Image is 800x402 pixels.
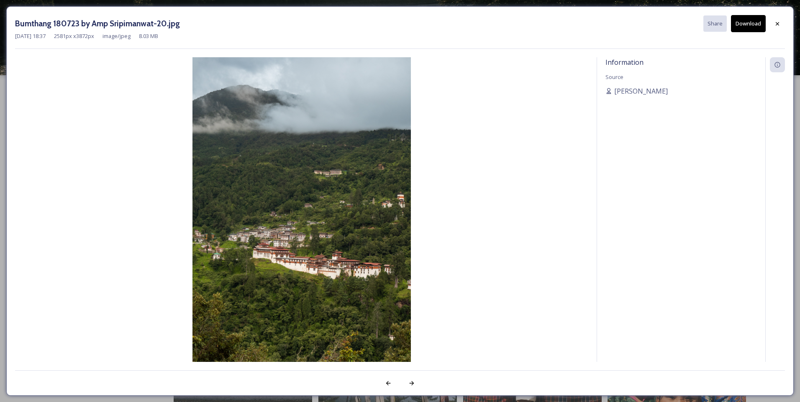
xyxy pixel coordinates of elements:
button: Share [703,15,727,32]
h3: Bumthang 180723 by Amp Sripimanwat-20.jpg [15,18,180,30]
span: image/jpeg [103,32,131,40]
span: Source [605,73,623,81]
span: [PERSON_NAME] [614,86,668,96]
span: 8.03 MB [139,32,158,40]
span: [DATE] 18:37 [15,32,46,40]
button: Download [731,15,766,32]
span: 2581 px x 3872 px [54,32,94,40]
span: Information [605,58,644,67]
img: Bumthang%20180723%20by%20Amp%20Sripimanwat-20.jpg [15,57,588,384]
